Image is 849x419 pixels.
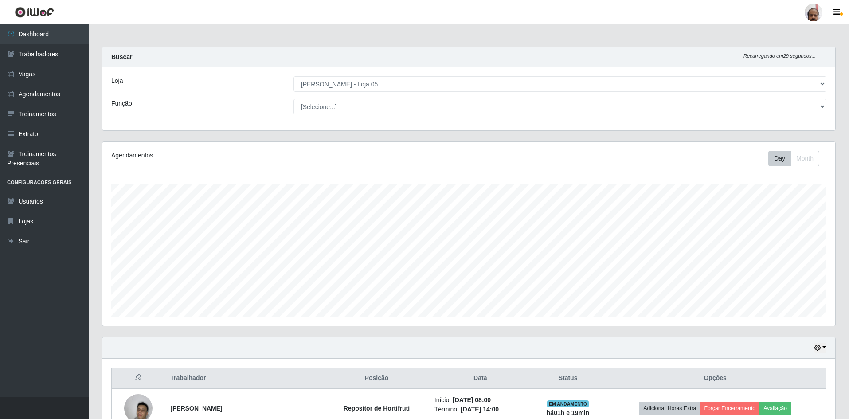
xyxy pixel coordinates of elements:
label: Loja [111,76,123,86]
button: Adicionar Horas Extra [639,402,700,415]
button: Avaliação [759,402,791,415]
label: Função [111,99,132,108]
th: Posição [324,368,429,389]
strong: Buscar [111,53,132,60]
time: [DATE] 08:00 [453,396,491,403]
div: Toolbar with button groups [768,151,826,166]
button: Day [768,151,791,166]
th: Opções [604,368,826,389]
strong: Repositor de Hortifruti [344,405,410,412]
div: First group [768,151,819,166]
th: Status [532,368,605,389]
strong: [PERSON_NAME] [170,405,222,412]
div: Agendamentos [111,151,402,160]
time: [DATE] 14:00 [461,406,499,413]
button: Month [790,151,819,166]
th: Trabalhador [165,368,324,389]
strong: há 01 h e 19 min [547,409,590,416]
li: Término: [434,405,526,414]
li: Início: [434,396,526,405]
th: Data [429,368,532,389]
img: CoreUI Logo [15,7,54,18]
button: Forçar Encerramento [700,402,759,415]
i: Recarregando em 29 segundos... [743,53,816,59]
span: EM ANDAMENTO [547,400,589,407]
